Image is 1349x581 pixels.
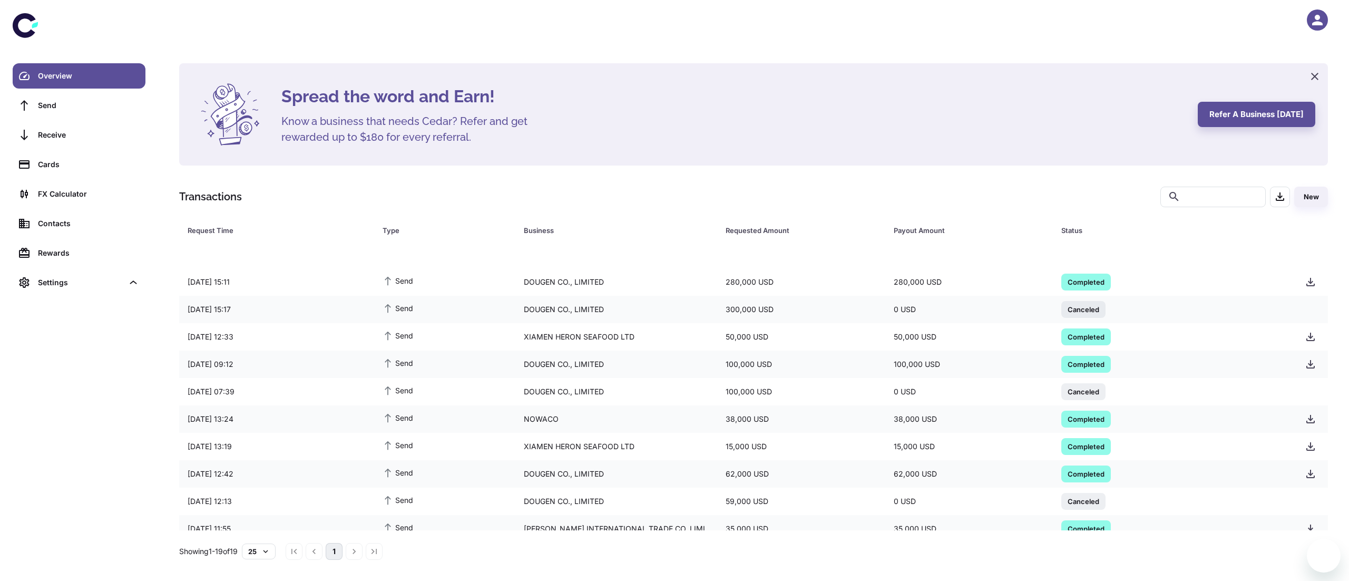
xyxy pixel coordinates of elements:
[1061,276,1111,287] span: Completed
[515,272,717,292] div: DOUGEN CO., LIMITED
[885,299,1053,319] div: 0 USD
[38,100,139,111] div: Send
[13,240,145,266] a: Rewards
[717,409,885,429] div: 38,000 USD
[383,223,497,238] div: Type
[188,223,356,238] div: Request Time
[281,113,545,145] h5: Know a business that needs Cedar? Refer and get rewarded up to $180 for every referral.
[179,327,374,347] div: [DATE] 12:33
[717,272,885,292] div: 280,000 USD
[894,223,1035,238] div: Payout Amount
[383,467,413,478] span: Send
[1294,187,1328,207] button: New
[717,382,885,402] div: 100,000 USD
[179,464,374,484] div: [DATE] 12:42
[383,521,413,533] span: Send
[894,223,1049,238] span: Payout Amount
[717,354,885,374] div: 100,000 USD
[281,84,1185,109] h4: Spread the word and Earn!
[38,129,139,141] div: Receive
[13,63,145,89] a: Overview
[38,159,139,170] div: Cards
[1061,523,1111,534] span: Completed
[885,409,1053,429] div: 38,000 USD
[179,382,374,402] div: [DATE] 07:39
[13,270,145,295] div: Settings
[383,302,413,314] span: Send
[383,357,413,369] span: Send
[179,409,374,429] div: [DATE] 13:24
[885,272,1053,292] div: 280,000 USD
[717,327,885,347] div: 50,000 USD
[515,299,717,319] div: DOUGEN CO., LIMITED
[717,491,885,511] div: 59,000 USD
[885,464,1053,484] div: 62,000 USD
[885,327,1053,347] div: 50,000 USD
[13,152,145,177] a: Cards
[515,409,717,429] div: NOWACO
[38,218,139,229] div: Contacts
[383,439,413,451] span: Send
[179,272,374,292] div: [DATE] 15:11
[284,543,384,560] nav: pagination navigation
[383,275,413,286] span: Send
[179,519,374,539] div: [DATE] 11:55
[515,437,717,457] div: XIAMEN HERON SEAFOOD LTD
[1061,468,1111,479] span: Completed
[179,299,374,319] div: [DATE] 15:17
[188,223,370,238] span: Request Time
[1061,331,1111,342] span: Completed
[13,93,145,118] a: Send
[885,437,1053,457] div: 15,000 USD
[383,330,413,341] span: Send
[717,519,885,539] div: 35,000 USD
[1061,223,1270,238] div: Status
[515,327,717,347] div: XIAMEN HERON SEAFOOD LTD
[1061,413,1111,424] span: Completed
[1061,386,1106,396] span: Canceled
[38,70,139,82] div: Overview
[38,188,139,200] div: FX Calculator
[515,354,717,374] div: DOUGEN CO., LIMITED
[515,519,717,539] div: [PERSON_NAME] INTERNATIONAL TRADE CO.,LIMITED
[1061,304,1106,314] span: Canceled
[515,491,717,511] div: DOUGEN CO., LIMITED
[717,464,885,484] div: 62,000 USD
[885,491,1053,511] div: 0 USD
[717,299,885,319] div: 300,000 USD
[1061,223,1284,238] span: Status
[383,223,511,238] span: Type
[515,382,717,402] div: DOUGEN CO., LIMITED
[1061,441,1111,451] span: Completed
[1307,539,1341,573] iframe: Button to launch messaging window
[885,519,1053,539] div: 35,000 USD
[179,546,238,557] p: Showing 1-19 of 19
[383,412,413,423] span: Send
[13,211,145,236] a: Contacts
[1061,359,1111,369] span: Completed
[179,437,374,457] div: [DATE] 13:19
[383,494,413,506] span: Send
[1061,496,1106,506] span: Canceled
[13,122,145,148] a: Receive
[1198,102,1315,127] button: Refer a business [DATE]
[383,384,413,396] span: Send
[515,464,717,484] div: DOUGEN CO., LIMITED
[726,223,881,238] span: Requested Amount
[326,543,343,560] button: page 1
[38,247,139,259] div: Rewards
[717,437,885,457] div: 15,000 USD
[885,382,1053,402] div: 0 USD
[38,277,123,288] div: Settings
[179,354,374,374] div: [DATE] 09:12
[179,189,242,205] h1: Transactions
[885,354,1053,374] div: 100,000 USD
[242,544,276,559] button: 25
[13,181,145,207] a: FX Calculator
[726,223,867,238] div: Requested Amount
[179,491,374,511] div: [DATE] 12:13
